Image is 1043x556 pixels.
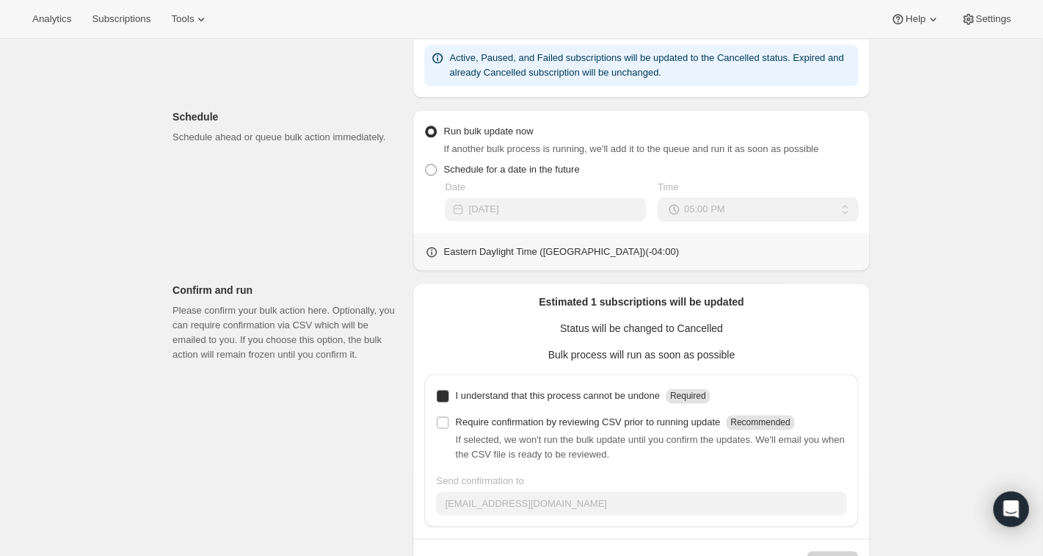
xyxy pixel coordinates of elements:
[443,126,533,137] span: Run bulk update now
[436,475,523,486] span: Send confirmation to
[32,13,71,25] span: Analytics
[172,130,401,145] p: Schedule ahead or queue bulk action immediately.
[455,415,720,430] p: Require confirmation by reviewing CSV prior to running update
[171,13,194,25] span: Tools
[92,13,150,25] span: Subscriptions
[449,51,852,80] p: Active, Paused, and Failed subscriptions will be updated to the Cancelled status. Expired and alr...
[882,9,948,29] button: Help
[443,164,579,175] span: Schedule for a date in the future
[730,417,790,427] span: Recommended
[658,181,678,192] span: Time
[443,143,818,154] span: If another bulk process is running, we'll add it to the queue and run it as soon as possible
[952,9,1020,29] button: Settings
[455,389,659,403] p: I understand that this process cannot be undone
[23,9,80,29] button: Analytics
[905,13,925,25] span: Help
[424,295,858,309] p: Estimated 1 subscriptions will be updated
[975,13,1011,25] span: Settings
[445,181,465,192] span: Date
[424,321,858,336] p: Status will be changed to Cancelled
[172,303,401,362] p: Please confirm your bulk action here. Optionally, you can require confirmation via CSV which will...
[993,491,1028,527] div: Open Intercom Messenger
[424,347,858,362] p: Bulk process will run as soon as possible
[172,109,401,124] p: Schedule
[162,9,217,29] button: Tools
[83,9,159,29] button: Subscriptions
[172,283,401,297] p: Confirm and run
[670,391,706,401] span: Required
[443,245,678,259] p: Eastern Daylight Time ([GEOGRAPHIC_DATA]) ( -04 : 00 )
[455,434,844,460] span: If selected, we won't run the bulk update until you confirm the updates. We'll email you when the...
